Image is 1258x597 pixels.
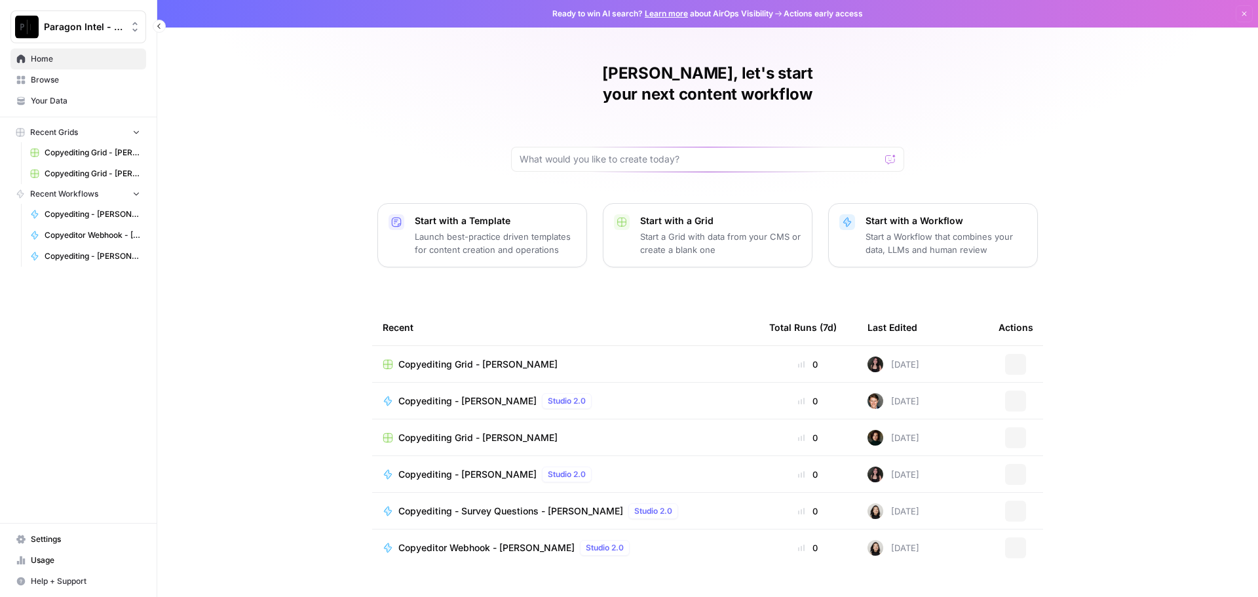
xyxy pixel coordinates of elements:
[867,393,883,409] img: qw00ik6ez51o8uf7vgx83yxyzow9
[586,542,624,554] span: Studio 2.0
[640,230,801,256] p: Start a Grid with data from your CMS or create a blank one
[548,469,586,480] span: Studio 2.0
[10,69,146,90] a: Browse
[24,225,146,246] a: Copyeditor Webhook - [PERSON_NAME]
[769,358,847,371] div: 0
[383,540,748,556] a: Copyeditor Webhook - [PERSON_NAME]Studio 2.0
[44,20,123,33] span: Paragon Intel - Copyediting
[867,467,883,482] img: 5nlru5lqams5xbrbfyykk2kep4hl
[866,230,1027,256] p: Start a Workflow that combines your data, LLMs and human review
[398,468,537,481] span: Copyediting - [PERSON_NAME]
[511,63,904,105] h1: [PERSON_NAME], let's start your next content workflow
[999,309,1033,345] div: Actions
[31,554,140,566] span: Usage
[31,533,140,545] span: Settings
[548,395,586,407] span: Studio 2.0
[383,358,748,371] a: Copyediting Grid - [PERSON_NAME]
[520,153,880,166] input: What would you like to create today?
[45,229,140,241] span: Copyeditor Webhook - [PERSON_NAME]
[10,10,146,43] button: Workspace: Paragon Intel - Copyediting
[867,503,883,519] img: t5ef5oef8zpw1w4g2xghobes91mw
[383,467,748,482] a: Copyediting - [PERSON_NAME]Studio 2.0
[10,90,146,111] a: Your Data
[415,230,576,256] p: Launch best-practice driven templates for content creation and operations
[383,309,748,345] div: Recent
[634,505,672,517] span: Studio 2.0
[31,575,140,587] span: Help + Support
[24,246,146,267] a: Copyediting - [PERSON_NAME]
[15,15,39,39] img: Paragon Intel - Copyediting Logo
[867,540,883,556] img: t5ef5oef8zpw1w4g2xghobes91mw
[31,74,140,86] span: Browse
[398,541,575,554] span: Copyeditor Webhook - [PERSON_NAME]
[867,393,919,409] div: [DATE]
[24,204,146,225] a: Copyediting - [PERSON_NAME]
[377,203,587,267] button: Start with a TemplateLaunch best-practice driven templates for content creation and operations
[867,430,883,446] img: trpfjrwlykpjh1hxat11z5guyxrg
[867,430,919,446] div: [DATE]
[828,203,1038,267] button: Start with a WorkflowStart a Workflow that combines your data, LLMs and human review
[769,395,847,408] div: 0
[415,214,576,227] p: Start with a Template
[867,540,919,556] div: [DATE]
[769,431,847,444] div: 0
[769,505,847,518] div: 0
[383,431,748,444] a: Copyediting Grid - [PERSON_NAME]
[866,214,1027,227] p: Start with a Workflow
[867,503,919,519] div: [DATE]
[784,8,863,20] span: Actions early access
[552,8,773,20] span: Ready to win AI search? about AirOps Visibility
[398,395,537,408] span: Copyediting - [PERSON_NAME]
[398,431,558,444] span: Copyediting Grid - [PERSON_NAME]
[867,356,919,372] div: [DATE]
[603,203,812,267] button: Start with a GridStart a Grid with data from your CMS or create a blank one
[769,309,837,345] div: Total Runs (7d)
[10,184,146,204] button: Recent Workflows
[867,467,919,482] div: [DATE]
[30,188,98,200] span: Recent Workflows
[769,541,847,554] div: 0
[10,529,146,550] a: Settings
[45,168,140,180] span: Copyediting Grid - [PERSON_NAME]
[867,356,883,372] img: 5nlru5lqams5xbrbfyykk2kep4hl
[398,358,558,371] span: Copyediting Grid - [PERSON_NAME]
[645,9,688,18] a: Learn more
[398,505,623,518] span: Copyediting - Survey Questions - [PERSON_NAME]
[30,126,78,138] span: Recent Grids
[24,142,146,163] a: Copyediting Grid - [PERSON_NAME]
[640,214,801,227] p: Start with a Grid
[10,571,146,592] button: Help + Support
[24,163,146,184] a: Copyediting Grid - [PERSON_NAME]
[383,503,748,519] a: Copyediting - Survey Questions - [PERSON_NAME]Studio 2.0
[31,53,140,65] span: Home
[45,147,140,159] span: Copyediting Grid - [PERSON_NAME]
[383,393,748,409] a: Copyediting - [PERSON_NAME]Studio 2.0
[45,250,140,262] span: Copyediting - [PERSON_NAME]
[769,468,847,481] div: 0
[45,208,140,220] span: Copyediting - [PERSON_NAME]
[867,309,917,345] div: Last Edited
[10,123,146,142] button: Recent Grids
[10,48,146,69] a: Home
[10,550,146,571] a: Usage
[31,95,140,107] span: Your Data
